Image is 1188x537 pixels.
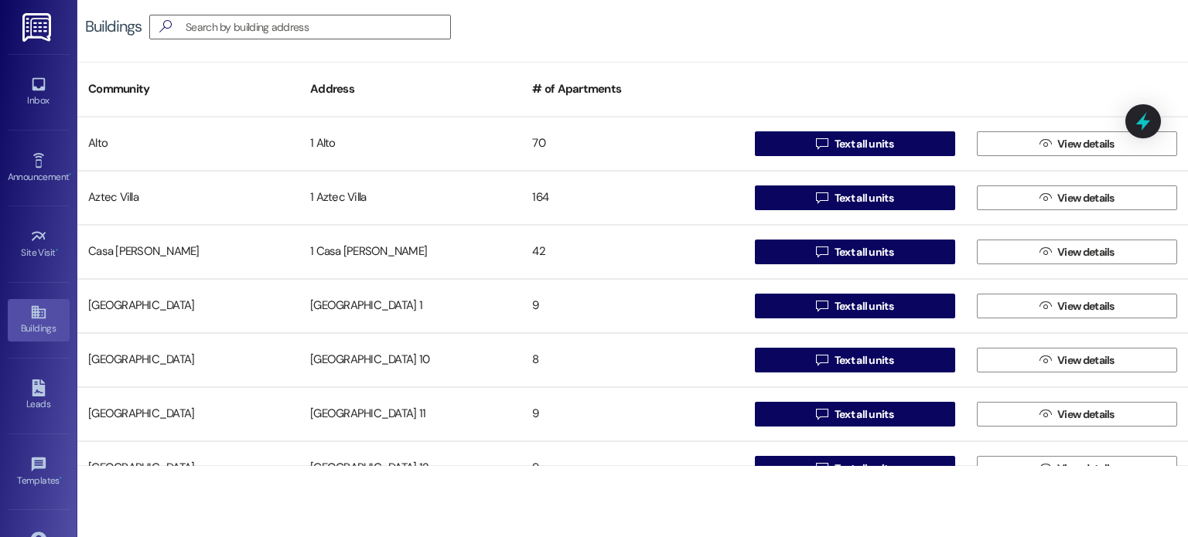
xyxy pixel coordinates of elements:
a: Buildings [8,299,70,341]
span: View details [1057,244,1115,260]
div: 8 [521,345,743,376]
span: Text all units [835,352,893,369]
button: View details [977,456,1177,481]
i:  [816,462,828,474]
img: ResiDesk Logo [22,13,54,42]
div: [GEOGRAPHIC_DATA] [77,453,299,484]
button: Text all units [755,240,955,264]
a: Leads [8,375,70,416]
span: Text all units [835,244,893,260]
a: Inbox [8,71,70,113]
span: View details [1057,461,1115,477]
button: Text all units [755,348,955,372]
div: [GEOGRAPHIC_DATA] 1 [299,291,521,321]
div: 1 Aztec Villa [299,182,521,213]
i:  [1039,192,1051,204]
div: 9 [521,291,743,321]
span: View details [1057,136,1115,152]
i:  [1039,300,1051,312]
button: View details [977,185,1177,210]
i:  [816,246,828,258]
i:  [153,19,178,35]
i:  [1039,408,1051,420]
div: Aztec Villa [77,182,299,213]
button: Text all units [755,456,955,481]
div: [GEOGRAPHIC_DATA] [77,291,299,321]
a: Templates • [8,451,70,493]
span: Text all units [835,190,893,206]
span: Text all units [835,406,893,423]
span: Text all units [835,461,893,477]
span: View details [1057,352,1115,369]
button: View details [977,294,1177,318]
i:  [1039,246,1051,258]
i:  [1039,462,1051,474]
button: View details [977,402,1177,427]
input: Search by building address [186,16,450,38]
div: Address [299,70,521,108]
button: View details [977,240,1177,264]
span: View details [1057,406,1115,423]
div: 1 Alto [299,128,521,159]
div: 1 Casa [PERSON_NAME] [299,236,521,267]
div: [GEOGRAPHIC_DATA] 12 [299,453,521,484]
i:  [1039,354,1051,366]
i:  [816,300,828,312]
span: View details [1057,298,1115,314]
i:  [1039,138,1051,150]
div: 9 [521,453,743,484]
div: [GEOGRAPHIC_DATA] 11 [299,399,521,430]
button: Text all units [755,402,955,427]
div: Casa [PERSON_NAME] [77,236,299,267]
i:  [816,138,828,150]
div: Community [77,70,299,108]
span: • [60,473,62,484]
button: Text all units [755,294,955,318]
div: [GEOGRAPHIC_DATA] [77,399,299,430]
i:  [816,408,828,420]
div: 164 [521,182,743,213]
button: View details [977,348,1177,372]
div: 9 [521,399,743,430]
button: Text all units [755,185,955,210]
div: Buildings [85,19,142,35]
i:  [816,192,828,204]
a: Site Visit • [8,223,70,265]
span: • [69,169,71,180]
span: Text all units [835,298,893,314]
div: Alto [77,128,299,159]
div: # of Apartments [521,70,743,108]
button: Text all units [755,131,955,156]
div: 42 [521,236,743,267]
div: 70 [521,128,743,159]
span: Text all units [835,136,893,152]
i:  [816,354,828,366]
span: View details [1057,190,1115,206]
button: View details [977,131,1177,156]
span: • [56,245,58,256]
div: [GEOGRAPHIC_DATA] 10 [299,345,521,376]
div: [GEOGRAPHIC_DATA] [77,345,299,376]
